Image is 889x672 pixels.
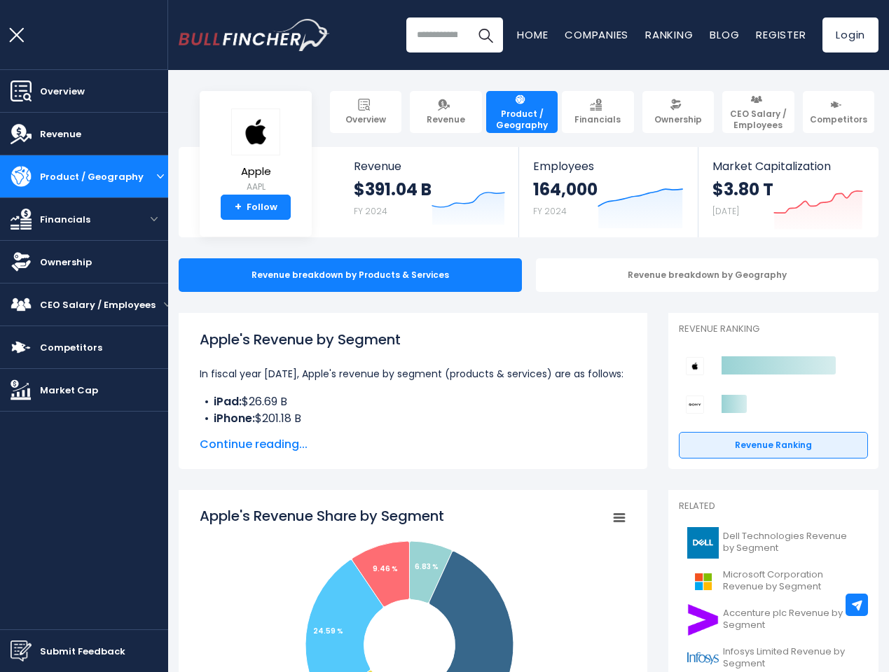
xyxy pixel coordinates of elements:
[517,27,548,42] a: Home
[679,323,868,335] p: Revenue Ranking
[354,160,505,173] span: Revenue
[40,212,90,227] span: Financials
[427,114,465,125] span: Revenue
[729,108,787,130] span: CEO Salary / Employees
[214,393,242,409] b: iPad:
[822,17,878,52] a: Login
[533,205,567,217] small: FY 2024
[164,283,171,325] button: open menu
[519,147,697,237] a: Employees 164,000 FY 2024
[200,410,626,427] li: $201.18 B
[723,569,860,593] span: Microsoft Corporation Revenue by Segment
[562,91,633,133] a: Financials
[40,644,125,659] span: Submit Feedback
[712,205,739,217] small: [DATE]
[642,91,714,133] a: Ownership
[40,84,85,99] span: Overview
[230,108,281,195] a: Apple AAPL
[200,365,626,382] p: In fiscal year [DATE], Apple's revenue by segment (products & services) are as follows:
[179,19,329,51] a: Go to homepage
[686,357,704,375] img: Apple competitors logo
[140,198,168,240] button: open menu
[40,169,144,184] span: Product / Geography
[687,527,719,559] img: DELL logo
[40,340,102,355] span: Competitors
[533,160,683,173] span: Employees
[340,147,519,237] a: Revenue $391.04 B FY 2024
[679,562,868,601] a: Microsoft Corporation Revenue by Segment
[40,297,156,312] span: CEO Salary / Employees
[410,91,481,133] a: Revenue
[810,114,867,125] span: Competitors
[40,255,92,269] span: Ownership
[492,108,551,130] span: Product / Geography
[11,251,32,272] img: Ownership
[179,258,522,292] div: Revenue breakdown by Products & Services
[40,383,98,398] span: Market Cap
[687,604,719,636] img: ACN logo
[354,205,387,217] small: FY 2024
[645,27,693,42] a: Ranking
[723,646,860,670] span: Infosys Limited Revenue by Segment
[152,155,168,197] button: open menu
[679,524,868,562] a: Dell Technologies Revenue by Segment
[231,181,280,193] small: AAPL
[200,436,626,453] span: Continue reading...
[486,91,558,133] a: Product / Geography
[710,27,739,42] a: Blog
[803,91,874,133] a: Competitors
[698,147,877,237] a: Market Capitalization $3.80 T [DATE]
[214,410,255,426] b: iPhone:
[200,393,626,410] li: $26.69 B
[536,258,879,292] div: Revenue breakdown by Geography
[565,27,628,42] a: Companies
[654,114,702,125] span: Ownership
[687,566,719,597] img: MSFT logo
[756,27,806,42] a: Register
[231,166,280,178] span: Apple
[235,201,242,213] strong: +
[679,601,868,639] a: Accenture plc Revenue by Segment
[221,195,291,220] a: +Follow
[574,114,621,125] span: Financials
[533,178,598,200] strong: 164,000
[679,500,868,512] p: Related
[345,114,386,125] span: Overview
[723,531,860,554] span: Dell Technologies Revenue by Segment
[179,19,330,51] img: Bullfincher logo
[40,127,81,141] span: Revenue
[723,608,860,631] span: Accenture plc Revenue by Segment
[712,160,863,173] span: Market Capitalization
[468,17,503,52] button: Search
[722,91,794,133] a: CEO Salary / Employees
[200,506,444,526] tspan: Apple's Revenue Share by Segment
[330,91,401,133] a: Overview
[415,561,439,572] tspan: 6.83 %
[679,432,868,458] a: Revenue Ranking
[313,626,343,636] tspan: 24.59 %
[712,178,773,200] strong: $3.80 T
[354,178,432,200] strong: $391.04 B
[373,563,398,574] tspan: 9.46 %
[686,395,704,414] img: Sony Group Corporation competitors logo
[200,329,626,350] h1: Apple's Revenue by Segment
